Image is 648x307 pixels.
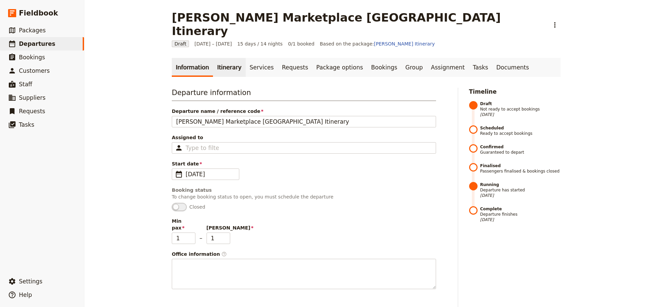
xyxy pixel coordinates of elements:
span: ​ [175,170,183,178]
span: Departure finishes [480,206,561,222]
span: Suppliers [19,94,46,101]
span: Bookings [19,54,45,61]
span: – [199,234,202,244]
h1: [PERSON_NAME] Marketplace [GEOGRAPHIC_DATA] Itinerary [172,11,545,38]
strong: Draft [480,101,561,106]
a: Assignment [427,58,469,77]
a: Tasks [469,58,492,77]
a: Requests [278,58,312,77]
span: Customers [19,67,50,74]
a: Group [401,58,427,77]
a: Documents [492,58,533,77]
span: Closed [189,204,205,210]
strong: Confirmed [480,144,561,150]
a: Information [172,58,213,77]
span: Guaranteed to depart [480,144,561,155]
span: [DATE] [186,170,235,178]
span: ​ [221,251,227,257]
span: Ready to accept bookings [480,125,561,136]
h3: Departure information [172,88,436,101]
button: Actions [549,19,561,31]
a: Package options [312,58,367,77]
span: Staff [19,81,32,88]
strong: Running [480,182,561,187]
span: Start date [172,160,436,167]
span: Office information [172,251,436,257]
span: Settings [19,278,43,285]
span: [DATE] – [DATE] [194,40,232,47]
div: Booking status [172,187,436,193]
span: [DATE] [480,112,561,117]
span: Packages [19,27,46,34]
p: To change booking status to open, you must schedule the departure [172,193,436,200]
span: Tasks [19,121,34,128]
a: Itinerary [213,58,245,77]
strong: Scheduled [480,125,561,131]
span: Fieldbook [19,8,58,18]
span: Assigned to [172,134,436,141]
span: Departure has started [480,182,561,198]
span: Departure name / reference code [172,108,436,115]
a: [PERSON_NAME] Itinerary [374,41,435,47]
span: 15 days / 14 nights [237,40,283,47]
span: [DATE] [480,217,561,222]
strong: Finalised [480,163,561,168]
span: Min pax [172,218,195,231]
span: [PERSON_NAME] [207,224,230,231]
span: Draft [172,40,189,47]
span: Departures [19,40,55,47]
span: Requests [19,108,45,115]
strong: Complete [480,206,561,212]
input: Assigned to [186,144,219,152]
h2: Timeline [469,88,561,96]
span: 0/1 booked [288,40,314,47]
input: Departure name / reference code [172,116,436,127]
a: Services [246,58,278,77]
span: Passengers finalised & bookings closed [480,163,561,174]
span: [DATE] [480,193,561,198]
input: [PERSON_NAME] [207,233,230,244]
span: Help [19,291,32,298]
textarea: Office information​ [172,259,436,289]
input: Min pax [172,233,195,244]
span: Not ready to accept bookings [480,101,561,117]
a: Bookings [367,58,401,77]
span: Based on the package: [320,40,435,47]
